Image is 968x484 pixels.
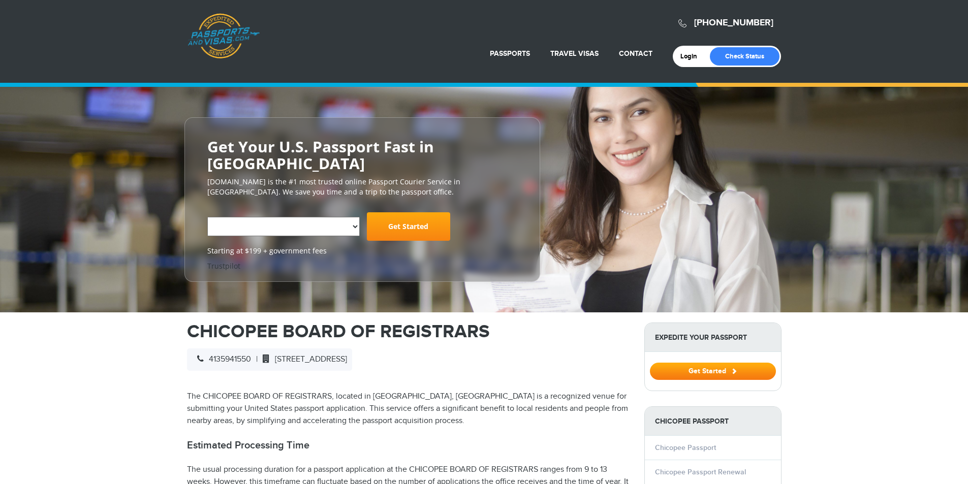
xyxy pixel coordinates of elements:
[187,322,629,341] h1: CHICOPEE BOARD OF REGISTRARS
[655,443,716,452] a: Chicopee Passport
[710,47,779,66] a: Check Status
[694,17,773,28] a: [PHONE_NUMBER]
[207,138,517,172] h2: Get Your U.S. Passport Fast in [GEOGRAPHIC_DATA]
[207,261,240,271] a: Trustpilot
[187,439,629,451] h2: Estimated Processing Time
[550,49,599,58] a: Travel Visas
[645,323,781,352] strong: Expedite Your Passport
[619,49,652,58] a: Contact
[207,177,517,197] p: [DOMAIN_NAME] is the #1 most trusted online Passport Courier Service in [GEOGRAPHIC_DATA]. We sav...
[207,246,517,256] span: Starting at $199 + government fees
[655,468,746,476] a: Chicopee Passport Renewal
[367,212,450,241] a: Get Started
[650,363,776,380] button: Get Started
[192,354,251,364] span: 4135941550
[258,354,347,364] span: [STREET_ADDRESS]
[680,52,704,60] a: Login
[490,49,530,58] a: Passports
[650,367,776,375] a: Get Started
[645,407,781,436] strong: Chicopee Passport
[187,348,352,371] div: |
[188,13,260,59] a: Passports & [DOMAIN_NAME]
[187,391,629,427] p: The CHICOPEE BOARD OF REGISTRARS, located in [GEOGRAPHIC_DATA], [GEOGRAPHIC_DATA] is a recognized...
